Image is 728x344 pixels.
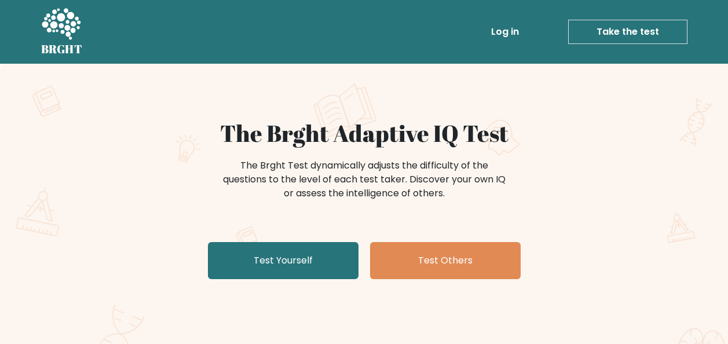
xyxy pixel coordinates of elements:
div: The Brght Test dynamically adjusts the difficulty of the questions to the level of each test take... [220,159,509,200]
a: Log in [486,20,524,43]
a: Test Others [370,242,521,279]
a: Take the test [568,20,687,44]
a: BRGHT [41,5,83,59]
h5: BRGHT [41,42,83,56]
a: Test Yourself [208,242,358,279]
h1: The Brght Adaptive IQ Test [82,119,647,147]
